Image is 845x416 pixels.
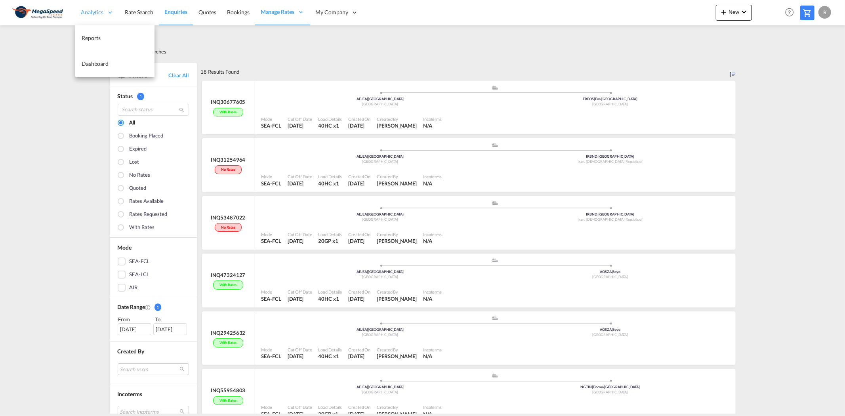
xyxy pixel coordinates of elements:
[261,237,281,244] div: SEA-FCL
[348,238,364,244] span: [DATE]
[213,281,243,290] div: With rates
[362,332,398,337] span: [GEOGRAPHIC_DATA]
[288,296,303,302] span: [DATE]
[81,8,103,16] span: Analytics
[118,315,189,335] span: From To [DATE][DATE]
[367,269,368,274] span: |
[319,180,342,187] div: 40HC x 1
[592,385,593,389] span: |
[716,5,752,21] button: icon-plus 400-fgNewicon-chevron-down
[130,197,164,206] div: Rates available
[288,353,303,359] span: [DATE]
[362,217,398,221] span: [GEOGRAPHIC_DATA]
[288,237,312,244] div: 29 Jul 2025
[423,116,442,122] div: Incoterms
[357,97,404,101] span: AEJEA [GEOGRAPHIC_DATA]
[118,315,153,323] div: From
[367,385,368,389] span: |
[357,385,404,389] span: AEJEA [GEOGRAPHIC_DATA]
[423,347,442,353] div: Incoterms
[423,122,432,129] div: N/A
[348,231,370,237] div: Created On
[348,122,370,129] div: 8 Aug 2025
[118,303,145,310] span: Date Range
[213,338,243,347] div: With rates
[348,353,370,360] div: 29 Jul 2025
[597,154,599,158] span: |
[145,304,151,311] md-icon: Created On
[261,116,281,122] div: Mode
[316,8,348,16] span: My Company
[377,237,417,244] div: Robin Lasrado
[82,60,109,67] span: Dashboard
[118,323,151,335] div: [DATE]
[377,353,417,360] div: Wesley Pereira
[367,327,368,332] span: |
[137,93,144,100] span: 1
[261,347,281,353] div: Mode
[818,6,831,19] div: R
[592,275,628,279] span: [GEOGRAPHIC_DATA]
[377,116,417,122] div: Created By
[423,180,432,187] div: N/A
[367,97,368,101] span: |
[130,119,135,128] div: All
[261,289,281,295] div: Mode
[377,295,417,302] div: Wesley Pereira
[130,258,150,265] div: SEA-FCL
[227,9,250,15] span: Bookings
[348,353,364,359] span: [DATE]
[357,269,404,274] span: AEJEA [GEOGRAPHIC_DATA]
[130,145,147,154] div: Expired
[357,212,404,216] span: AEJEA [GEOGRAPHIC_DATA]
[739,7,749,17] md-icon: icon-chevron-down
[319,116,342,122] div: Load Details
[490,316,500,320] md-icon: assets/icons/custom/ship-fill.svg
[367,154,368,158] span: |
[288,174,312,179] div: Cut Off Date
[612,269,613,274] span: |
[125,9,153,15] span: Rate Search
[75,25,155,51] a: Reports
[201,138,736,196] div: INQ31254964No rates assets/icons/custom/ship-fill.svgassets/icons/custom/roll-o-plane.svgOriginJe...
[213,108,243,117] div: With rates
[215,165,242,174] div: No rates
[377,289,417,295] div: Created By
[367,212,368,216] span: |
[586,154,634,158] span: IRBND [GEOGRAPHIC_DATA]
[319,122,342,129] div: 40HC x 1
[319,289,342,295] div: Load Details
[592,390,628,394] span: [GEOGRAPHIC_DATA]
[130,223,155,232] div: With rates
[130,184,146,193] div: Quoted
[377,180,417,187] div: Robin Lasrado
[288,347,312,353] div: Cut Off Date
[600,327,620,332] span: AOSZA Soyo
[118,93,133,99] span: Status
[130,271,149,279] div: SEA-LCL
[82,34,101,41] span: Reports
[490,143,500,147] md-icon: assets/icons/custom/ship-fill.svg
[213,396,243,405] div: With rates
[600,269,620,274] span: AOSZA Soyo
[118,348,144,355] span: Created By
[348,174,370,179] div: Created On
[201,81,736,139] div: INQ30677605With rates assets/icons/custom/ship-fill.svgassets/icons/custom/roll-o-plane.svgOrigin...
[288,116,312,122] div: Cut Off Date
[783,6,800,20] div: Help
[261,180,281,187] div: SEA-FCL
[592,332,628,337] span: [GEOGRAPHIC_DATA]
[288,122,303,129] span: [DATE]
[154,315,189,323] div: To
[288,404,312,410] div: Cut Off Date
[583,97,637,101] span: FRFOS Fos-[GEOGRAPHIC_DATA]
[319,347,342,353] div: Load Details
[423,237,432,244] div: N/A
[319,237,342,244] div: 20GP x 1
[261,8,294,16] span: Manage Rates
[348,180,370,187] div: 29 Jul 2025
[118,284,189,292] md-checkbox: AIR
[578,217,643,221] span: Iran, [DEMOGRAPHIC_DATA] Republic of
[288,180,303,187] span: [DATE]
[377,122,417,129] div: Wesley Pereira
